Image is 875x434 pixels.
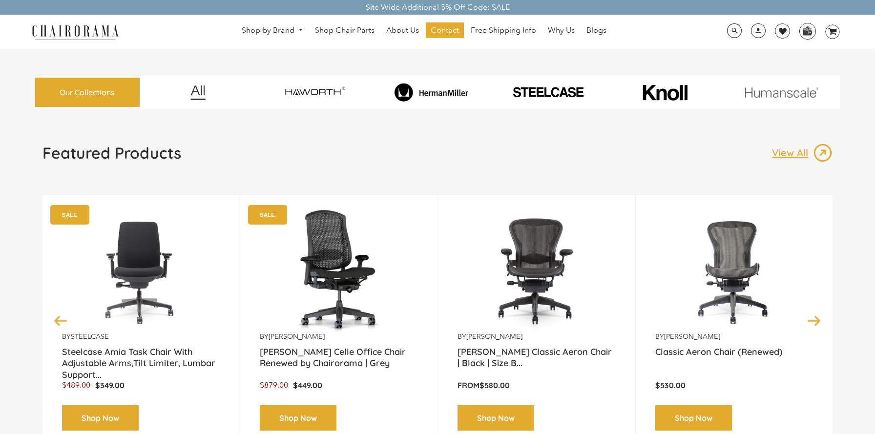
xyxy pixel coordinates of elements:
[62,380,90,390] span: $489.00
[62,210,220,332] a: Amia Chair by chairorama.com Renewed Amia Chair chairorama.com
[62,210,220,332] img: Amia Chair by chairorama.com
[458,380,616,391] p: From
[772,143,833,163] a: View All
[655,405,732,431] a: Shop Now
[471,25,536,36] span: Free Shipping Info
[237,23,308,38] a: Shop by Brand
[386,25,419,36] span: About Us
[466,332,522,341] a: [PERSON_NAME]
[458,405,534,431] a: Shop Now
[431,25,459,36] span: Contact
[260,405,336,431] a: Shop Now
[260,211,275,218] text: SALE
[260,210,418,332] a: Herman Miller Celle Office Chair Renewed by Chairorama | Grey - chairorama Herman Miller Celle Of...
[466,22,541,38] a: Free Shipping Info
[655,346,813,371] a: Classic Aeron Chair (Renewed)
[725,87,838,98] img: image_11.png
[664,332,720,341] a: [PERSON_NAME]
[62,405,139,431] a: Shop Now
[655,332,813,341] p: by
[458,210,616,332] a: Herman Miller Classic Aeron Chair | Black | Size B (Renewed) - chairorama Herman Miller Classic A...
[26,23,124,41] img: chairorama
[260,332,418,341] p: by
[315,25,375,36] span: Shop Chair Parts
[95,380,125,390] span: $349.00
[293,380,322,390] span: $449.00
[35,78,140,107] a: Our Collections
[655,210,813,332] img: Classic Aeron Chair (Renewed) - chairorama
[800,23,815,38] img: WhatsApp_Image_2024-07-12_at_16.23.01.webp
[62,332,220,341] p: by
[813,143,833,163] img: image_13.png
[381,22,424,38] a: About Us
[655,380,686,390] span: $530.00
[260,346,418,371] a: [PERSON_NAME] Celle Office Chair Renewed by Chairorama | Grey
[458,346,616,371] a: [PERSON_NAME] Classic Aeron Chair | Black | Size B...
[586,25,606,36] span: Blogs
[655,210,813,332] a: Classic Aeron Chair (Renewed) - chairorama Classic Aeron Chair (Renewed) - chairorama
[772,146,813,159] p: View All
[260,210,418,332] img: Herman Miller Celle Office Chair Renewed by Chairorama | Grey - chairorama
[62,211,77,218] text: SALE
[375,83,488,102] img: image_8_173eb7e0-7579-41b4-bc8e-4ba0b8ba93e8.png
[426,22,464,38] a: Contact
[52,312,69,329] button: Previous
[479,380,510,390] span: $580.00
[458,210,616,332] img: Herman Miller Classic Aeron Chair | Black | Size B (Renewed) - chairorama
[269,332,325,341] a: [PERSON_NAME]
[621,83,709,102] img: image_10_1.png
[806,312,823,329] button: Next
[42,143,181,163] h1: Featured Products
[492,85,604,99] img: PHOTO-2024-07-09-00-53-10-removebg-preview.png
[62,346,220,371] a: Steelcase Amia Task Chair With Adjustable Arms,Tilt Limiter, Lumbar Support...
[458,332,616,341] p: by
[310,22,379,38] a: Shop Chair Parts
[71,332,109,341] a: Steelcase
[582,22,611,38] a: Blogs
[171,85,225,100] img: image_12.png
[543,22,580,38] a: Why Us
[260,380,288,390] span: $879.00
[258,79,371,105] img: image_7_14f0750b-d084-457f-979a-a1ab9f6582c4.png
[42,143,181,170] a: Featured Products
[548,25,575,36] span: Why Us
[166,22,683,41] nav: DesktopNavigation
